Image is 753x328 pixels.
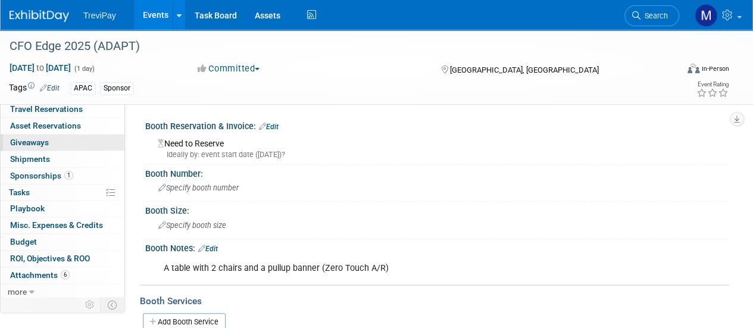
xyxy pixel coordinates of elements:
[158,183,239,192] span: Specify booth number
[1,135,124,151] a: Giveaways
[154,135,720,160] div: Need to Reserve
[83,11,116,20] span: TreviPay
[1,151,124,167] a: Shipments
[158,221,226,230] span: Specify booth size
[10,270,70,280] span: Attachments
[8,287,27,296] span: more
[1,217,124,233] a: Misc. Expenses & Credits
[1,201,124,217] a: Playbook
[10,138,49,147] span: Giveaways
[1,118,124,134] a: Asset Reservations
[9,188,30,197] span: Tasks
[145,117,729,133] div: Booth Reservation & Invoice:
[193,63,264,75] button: Committed
[80,297,101,313] td: Personalize Event Tab Strip
[40,84,60,92] a: Edit
[1,284,124,300] a: more
[695,4,717,27] img: Maiia Khasina
[9,82,60,95] td: Tags
[688,64,699,73] img: Format-Inperson.png
[198,245,218,253] a: Edit
[10,204,45,213] span: Playbook
[73,65,95,73] span: (1 day)
[61,270,70,279] span: 6
[10,237,37,246] span: Budget
[10,154,50,164] span: Shipments
[100,82,134,95] div: Sponsor
[155,257,614,280] div: A table with 2 chairs and a pullup banner (Zero Touch A/R)
[10,254,90,263] span: ROI, Objectives & ROO
[1,185,124,201] a: Tasks
[640,11,668,20] span: Search
[1,168,124,184] a: Sponsorships1
[10,121,81,130] span: Asset Reservations
[101,297,125,313] td: Toggle Event Tabs
[5,36,668,57] div: CFO Edge 2025 (ADAPT)
[259,123,279,131] a: Edit
[10,220,103,230] span: Misc. Expenses & Credits
[624,5,679,26] a: Search
[10,10,69,22] img: ExhibitDay
[9,63,71,73] span: [DATE] [DATE]
[158,149,720,160] div: Ideally by: event start date ([DATE])?
[145,239,729,255] div: Booth Notes:
[701,64,729,73] div: In-Person
[624,62,729,80] div: Event Format
[1,234,124,250] a: Budget
[140,295,729,308] div: Booth Services
[10,104,83,114] span: Travel Reservations
[1,251,124,267] a: ROI, Objectives & ROO
[145,165,729,180] div: Booth Number:
[145,202,729,217] div: Booth Size:
[1,101,124,117] a: Travel Reservations
[10,171,73,180] span: Sponsorships
[64,171,73,180] span: 1
[449,65,598,74] span: [GEOGRAPHIC_DATA], [GEOGRAPHIC_DATA]
[696,82,729,88] div: Event Rating
[70,82,96,95] div: APAC
[35,63,46,73] span: to
[1,267,124,283] a: Attachments6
